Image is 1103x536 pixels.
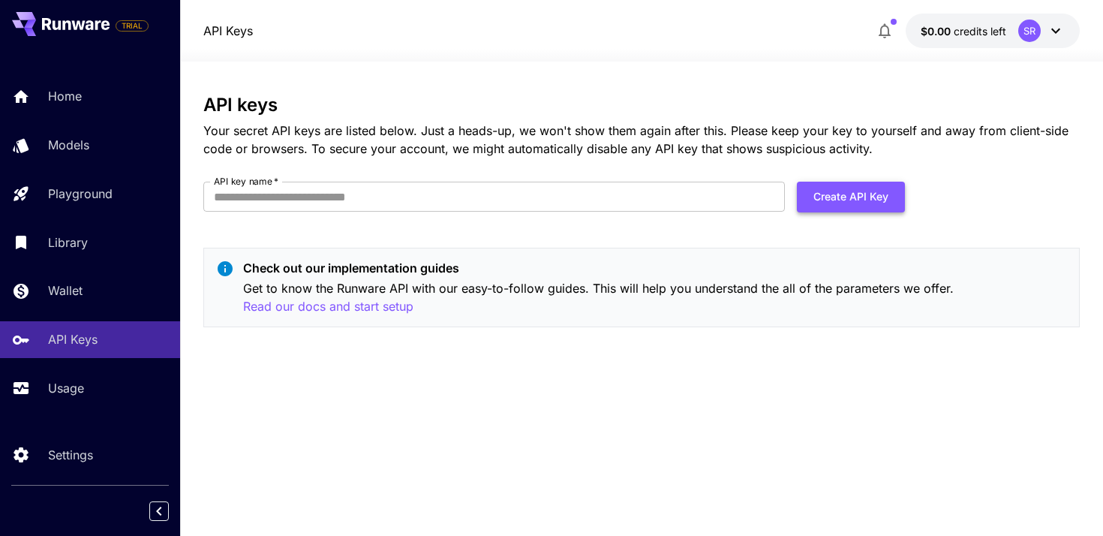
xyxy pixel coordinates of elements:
[48,446,93,464] p: Settings
[1018,20,1041,42] div: SR
[48,379,84,397] p: Usage
[921,25,954,38] span: $0.00
[48,233,88,251] p: Library
[906,14,1080,48] button: $0.00SR
[149,501,169,521] button: Collapse sidebar
[48,136,89,154] p: Models
[954,25,1006,38] span: credits left
[48,87,82,105] p: Home
[161,498,180,525] div: Collapse sidebar
[203,22,253,40] a: API Keys
[243,297,413,316] button: Read our docs and start setup
[243,259,1068,277] p: Check out our implementation guides
[48,185,113,203] p: Playground
[203,122,1080,158] p: Your secret API keys are listed below. Just a heads-up, we won't show them again after this. Plea...
[116,17,149,35] span: Add your payment card to enable full platform functionality.
[203,22,253,40] nav: breadcrumb
[921,23,1006,39] div: $0.00
[214,175,278,188] label: API key name
[243,279,1068,316] p: Get to know the Runware API with our easy-to-follow guides. This will help you understand the all...
[797,182,905,212] button: Create API Key
[116,20,148,32] span: TRIAL
[48,330,98,348] p: API Keys
[48,282,83,300] p: Wallet
[203,95,1080,116] h3: API keys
